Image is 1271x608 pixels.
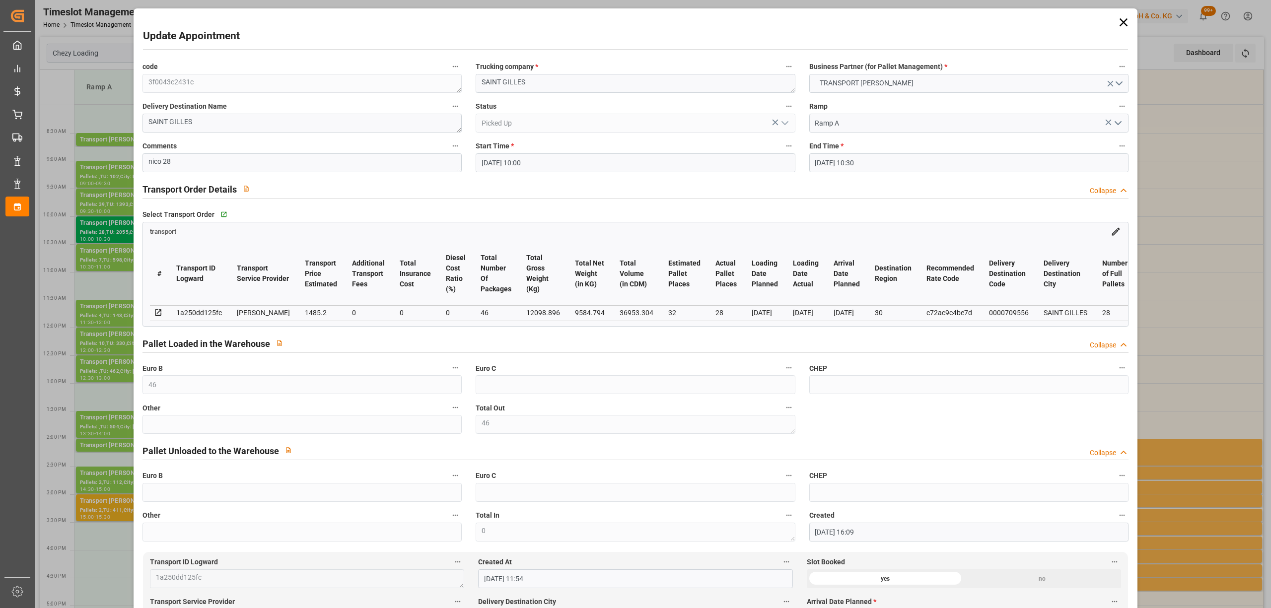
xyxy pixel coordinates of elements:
[438,242,473,306] th: Diesel Cost Ratio (%)
[451,555,464,568] button: Transport ID Logward
[782,139,795,152] button: Start Time *
[1116,509,1129,522] button: Created
[142,403,160,413] span: Other
[449,509,462,522] button: Other
[449,100,462,113] button: Delivery Destination Name
[1110,116,1125,131] button: open menu
[782,100,795,113] button: Status
[1095,242,1135,306] th: Number of Full Pallets
[142,141,177,151] span: Comments
[476,415,795,434] textarea: 46
[142,153,462,172] textarea: nico 28
[150,569,464,588] textarea: 1a250dd125fc
[481,307,511,319] div: 46
[1090,448,1116,458] div: Collapse
[807,597,876,607] span: Arrival Date Planned
[526,307,560,319] div: 12098.896
[345,242,392,306] th: Additional Transport Fees
[142,62,158,72] span: code
[1116,139,1129,152] button: End Time *
[150,228,176,235] span: transport
[476,153,795,172] input: DD-MM-YYYY HH:MM
[964,569,1121,588] div: no
[782,469,795,482] button: Euro C
[1090,340,1116,350] div: Collapse
[150,242,169,306] th: #
[476,114,795,133] input: Type to search/select
[237,179,256,198] button: View description
[826,242,867,306] th: Arrival Date Planned
[142,183,237,196] h2: Transport Order Details
[620,307,653,319] div: 36953.304
[150,227,176,235] a: transport
[785,242,826,306] th: Loading Date Actual
[473,242,519,306] th: Total Number Of Packages
[1116,100,1129,113] button: Ramp
[807,557,845,567] span: Slot Booked
[708,242,744,306] th: Actual Pallet Places
[809,363,827,374] span: CHEP
[142,114,462,133] textarea: SAINT GILLES
[780,595,793,608] button: Delivery Destination City
[752,307,778,319] div: [DATE]
[476,403,505,413] span: Total Out
[476,471,496,481] span: Euro C
[352,307,385,319] div: 0
[519,242,567,306] th: Total Gross Weight (Kg)
[809,153,1129,172] input: DD-MM-YYYY HH:MM
[1044,307,1087,319] div: SAINT GILLES
[392,242,438,306] th: Total Insurance Cost
[834,307,860,319] div: [DATE]
[142,101,227,112] span: Delivery Destination Name
[807,569,964,588] div: yes
[668,307,701,319] div: 32
[142,471,163,481] span: Euro B
[809,74,1129,93] button: open menu
[875,307,912,319] div: 30
[449,139,462,152] button: Comments
[1116,469,1129,482] button: CHEP
[476,62,538,72] span: Trucking company
[1108,555,1121,568] button: Slot Booked
[279,441,298,460] button: View description
[782,361,795,374] button: Euro C
[867,242,919,306] th: Destination Region
[476,523,795,541] textarea: 0
[449,469,462,482] button: Euro B
[809,510,835,521] span: Created
[449,401,462,414] button: Other
[793,307,819,319] div: [DATE]
[809,101,828,112] span: Ramp
[449,60,462,73] button: code
[142,363,163,374] span: Euro B
[478,557,512,567] span: Created At
[777,116,791,131] button: open menu
[715,307,737,319] div: 28
[142,337,270,350] h2: Pallet Loaded in the Warehouse
[809,114,1129,133] input: Type to search/select
[476,141,514,151] span: Start Time
[1116,60,1129,73] button: Business Partner (for Pallet Management) *
[449,361,462,374] button: Euro B
[815,78,918,88] span: TRANSPORT [PERSON_NAME]
[237,307,290,319] div: [PERSON_NAME]
[305,307,337,319] div: 1485.2
[400,307,431,319] div: 0
[782,60,795,73] button: Trucking company *
[476,74,795,93] textarea: SAINT GILLES
[142,444,279,458] h2: Pallet Unloaded to the Warehouse
[150,597,235,607] span: Transport Service Provider
[142,74,462,93] textarea: 3f0043c2431c
[142,209,214,220] span: Select Transport Order
[476,363,496,374] span: Euro C
[1090,186,1116,196] div: Collapse
[143,28,240,44] h2: Update Appointment
[926,307,974,319] div: c72ac9c4be7d
[567,242,612,306] th: Total Net Weight (in KG)
[782,401,795,414] button: Total Out
[478,597,556,607] span: Delivery Destination City
[744,242,785,306] th: Loading Date Planned
[476,101,496,112] span: Status
[661,242,708,306] th: Estimated Pallet Places
[297,242,345,306] th: Transport Price Estimated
